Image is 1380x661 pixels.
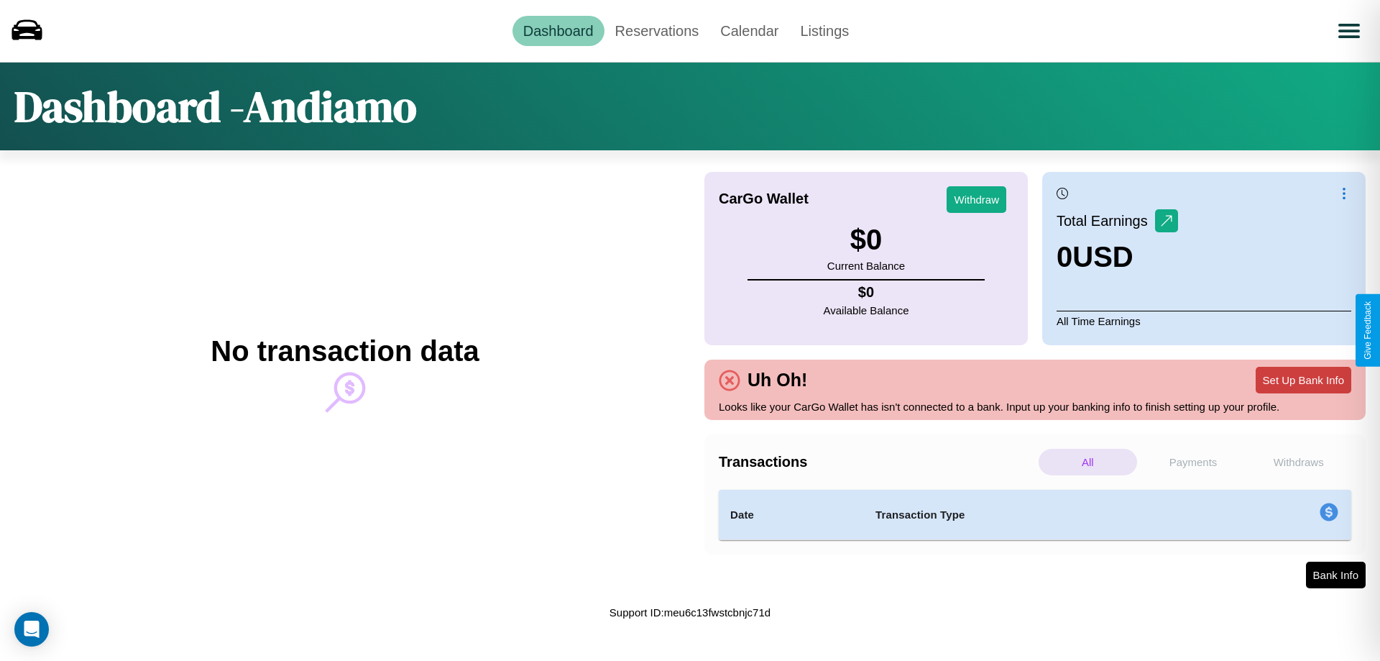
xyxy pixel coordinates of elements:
[719,397,1351,416] p: Looks like your CarGo Wallet has isn't connected to a bank. Input up your banking info to finish ...
[827,256,905,275] p: Current Balance
[1057,241,1178,273] h3: 0 USD
[1039,449,1137,475] p: All
[740,370,814,391] h4: Uh Oh!
[1144,449,1243,475] p: Payments
[1306,562,1366,588] button: Bank Info
[824,301,909,320] p: Available Balance
[1329,11,1369,51] button: Open menu
[947,186,1006,213] button: Withdraw
[719,490,1351,540] table: simple table
[730,506,852,524] h4: Date
[1249,449,1348,475] p: Withdraws
[789,16,860,46] a: Listings
[14,77,417,136] h1: Dashboard - Andiamo
[609,603,770,622] p: Support ID: meu6c13fwstcbnjc71d
[827,224,905,256] h3: $ 0
[824,284,909,301] h4: $ 0
[1057,208,1155,234] p: Total Earnings
[719,191,809,207] h4: CarGo Wallet
[875,506,1202,524] h4: Transaction Type
[1363,301,1373,360] div: Give Feedback
[719,454,1035,470] h4: Transactions
[709,16,789,46] a: Calendar
[512,16,604,46] a: Dashboard
[14,612,49,647] div: Open Intercom Messenger
[604,16,710,46] a: Reservations
[1256,367,1351,393] button: Set Up Bank Info
[211,335,479,368] h2: No transaction data
[1057,311,1351,331] p: All Time Earnings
